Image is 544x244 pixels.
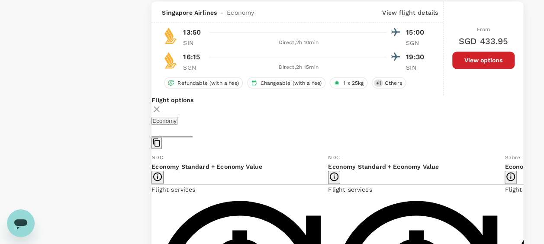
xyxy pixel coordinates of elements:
span: Sabre [505,154,520,160]
p: 16:15 [183,52,200,62]
span: - [217,8,227,17]
p: 13:50 [183,27,201,38]
div: +1Others [372,77,406,88]
iframe: Button to launch messaging window [7,209,35,237]
p: Economy Standard + Economy Value [328,162,505,170]
p: SGN [183,63,205,72]
p: Economy Standard + Economy Value [151,162,328,170]
p: View flight details [382,8,438,17]
span: Others [381,79,406,87]
h6: SGD 433.95 [459,34,509,48]
div: Refundable (with a fee) [164,77,242,88]
span: Singapore Airlines [162,8,217,17]
span: NDC [151,154,163,160]
span: Changeable (with a fee) [257,79,325,87]
span: From [477,26,490,32]
span: NDC [328,154,339,160]
p: 15:00 [406,27,428,38]
p: SGN [406,39,428,47]
button: Economy [151,116,177,125]
span: Flight services [151,186,195,193]
span: Economy [227,8,254,17]
div: Direct , 2h 10min [210,39,387,47]
p: SIN [406,63,428,72]
span: Flight services [328,186,372,193]
div: Direct , 2h 15min [210,63,387,72]
img: SQ [162,27,179,44]
span: Refundable (with a fee) [174,79,242,87]
button: View options [452,51,515,69]
img: SQ [162,51,179,69]
p: 19:30 [406,52,428,62]
span: 1 x 25kg [340,79,367,87]
p: SIN [183,39,205,47]
div: Changeable (with a fee) [247,77,325,88]
p: Flight options [151,95,523,104]
span: + 1 [374,79,383,87]
div: 1 x 25kg [330,77,367,88]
